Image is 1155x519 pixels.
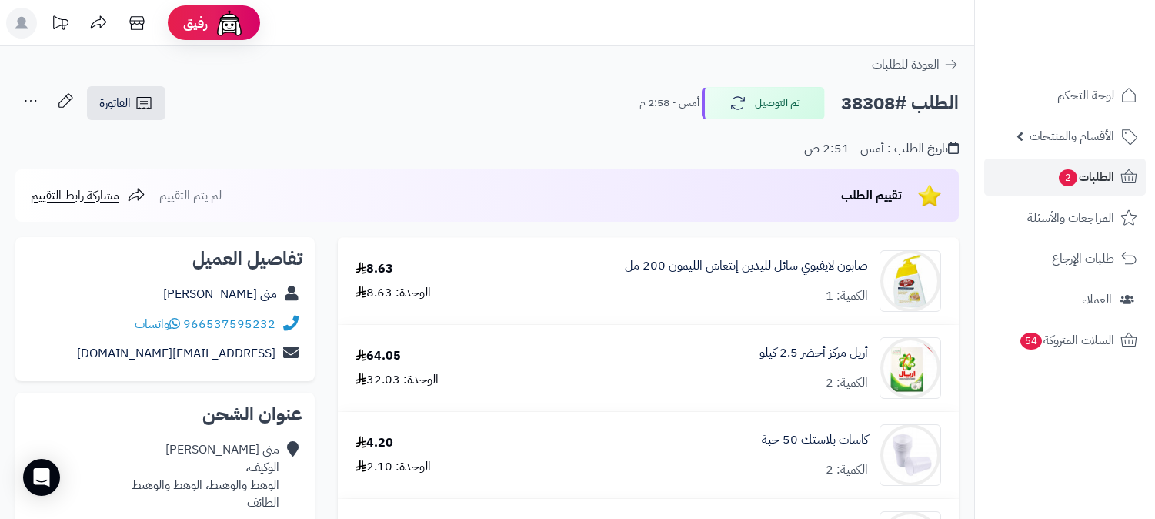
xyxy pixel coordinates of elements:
h2: الطلب #38308 [841,88,959,119]
small: أمس - 2:58 م [639,95,699,111]
div: الوحدة: 8.63 [356,284,431,302]
span: طلبات الإرجاع [1052,248,1114,270]
a: المراجعات والأسئلة [984,199,1146,236]
h2: تفاصيل العميل [28,249,302,268]
a: مشاركة رابط التقييم [31,186,145,205]
span: المراجعات والأسئلة [1027,207,1114,229]
div: الكمية: 1 [826,287,868,305]
h2: عنوان الشحن [28,405,302,424]
span: السلات المتروكة [1019,330,1114,351]
div: 64.05 [356,347,401,365]
span: مشاركة رابط التقييم [31,186,119,205]
a: منى [PERSON_NAME] [163,285,277,303]
span: رفيق [183,14,208,32]
span: الطلبات [1057,166,1114,188]
a: تحديثات المنصة [41,8,79,42]
a: السلات المتروكة54 [984,322,1146,359]
a: [EMAIL_ADDRESS][DOMAIN_NAME] [77,344,275,363]
span: لوحة التحكم [1057,85,1114,106]
span: 54 [1020,333,1042,350]
a: كاسات بلاستك 50 حبة [762,431,868,449]
span: العودة للطلبات [872,55,940,74]
a: صابون لايفبوي سائل لليدين إنتعاش الليمون 200 مل [625,257,868,275]
span: الأقسام والمنتجات [1030,126,1114,147]
img: ai-face.png [214,8,245,39]
a: الطلبات2 [984,159,1146,196]
a: أريل مركز أخضر 2.5 كيلو [759,344,868,362]
a: الفاتورة [87,86,165,120]
a: لوحة التحكم [984,77,1146,114]
div: Open Intercom Messenger [23,459,60,496]
a: العودة للطلبات [872,55,959,74]
div: الوحدة: 32.03 [356,371,439,389]
div: 4.20 [356,434,393,452]
a: 966537595232 [183,315,275,333]
div: الكمية: 2 [826,374,868,392]
div: الوحدة: 2.10 [356,458,431,476]
a: واتساب [135,315,180,333]
span: الفاتورة [99,94,131,112]
div: الكمية: 2 [826,461,868,479]
span: العملاء [1082,289,1112,310]
a: العملاء [984,281,1146,318]
div: تاريخ الطلب : أمس - 2:51 ص [804,140,959,158]
span: 2 [1059,169,1077,186]
span: لم يتم التقييم [159,186,222,205]
img: 732d5fa43a60a6cedfe551f91091c9e91fb-90x90.jpg [880,337,940,399]
div: 8.63 [356,260,393,278]
div: منى [PERSON_NAME] الوكيف، الوهط والوهيط، الوهط والوهيط الطائف [132,441,279,511]
img: 744c71c11d6fd1c794faa261450d26a6782-90x90.jpg [880,424,940,486]
a: طلبات الإرجاع [984,240,1146,277]
img: 1664633009-t7hy30dLBddqeVN4ZvM1c7dzwXfffZHoZAmF2N24-90x90.jpg [880,250,940,312]
span: تقييم الطلب [841,186,902,205]
button: تم التوصيل [702,87,825,119]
